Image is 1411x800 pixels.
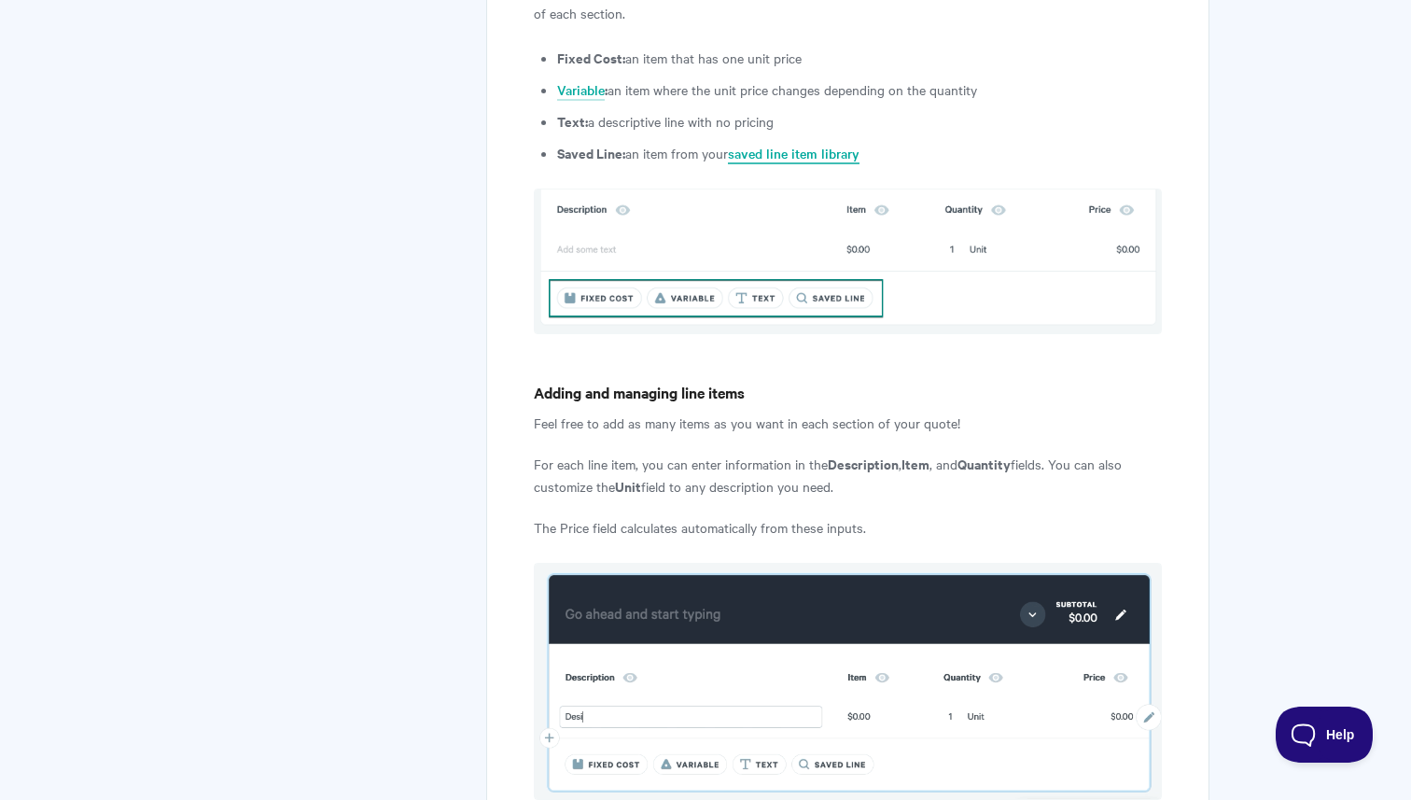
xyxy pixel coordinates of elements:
[557,142,1162,164] li: an item from your
[534,516,1162,539] p: The Price field calculates automatically from these inputs.
[557,110,1162,133] li: a descriptive line with no pricing
[557,143,625,162] strong: Saved Line:
[534,189,1162,335] img: file-ccKQX0x8bk.png
[728,144,859,164] a: saved line item library
[615,476,641,496] strong: Unit
[534,412,1162,434] p: Feel free to add as many items as you want in each section of your quote!
[534,453,1162,498] p: For each line item, you can enter information in the , , and fields. You can also customize the f...
[557,79,608,99] strong: :
[534,381,1162,404] h4: Adding and managing line items
[557,111,588,131] strong: Text:
[957,454,1011,473] strong: Quantity
[557,80,605,101] a: Variable
[901,454,929,473] strong: Item
[557,47,1162,69] li: an item that has one unit price
[557,78,1162,101] li: an item where the unit price changes depending on the quantity
[828,454,899,473] strong: Description
[557,48,625,67] strong: Fixed Cost:
[1276,707,1374,763] iframe: Toggle Customer Support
